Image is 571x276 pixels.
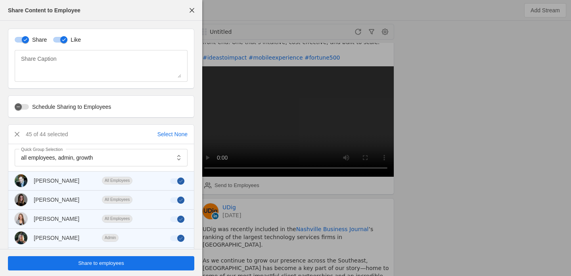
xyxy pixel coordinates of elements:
[34,234,79,242] div: [PERSON_NAME]
[29,36,47,44] label: Share
[8,6,80,14] div: Share Content to Employee
[21,54,57,64] mat-label: Share Caption
[102,215,132,223] div: All Employees
[102,177,132,185] div: All Employees
[157,130,188,138] div: Select None
[15,193,27,206] img: cache
[21,154,93,161] span: all employees, admin, growth
[34,215,79,223] div: [PERSON_NAME]
[102,234,119,242] div: Admin
[21,146,63,153] mat-label: Quick Group Selection
[34,196,79,204] div: [PERSON_NAME]
[15,232,27,244] img: cache
[78,259,124,267] span: Share to employees
[102,196,132,204] div: All Employees
[67,36,81,44] label: Like
[29,103,111,111] label: Schedule Sharing to Employees
[15,212,27,225] img: cache
[8,256,194,270] button: Share to employees
[26,130,68,138] div: 45 of 44 selected
[15,174,27,187] img: cache
[34,177,79,185] div: [PERSON_NAME]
